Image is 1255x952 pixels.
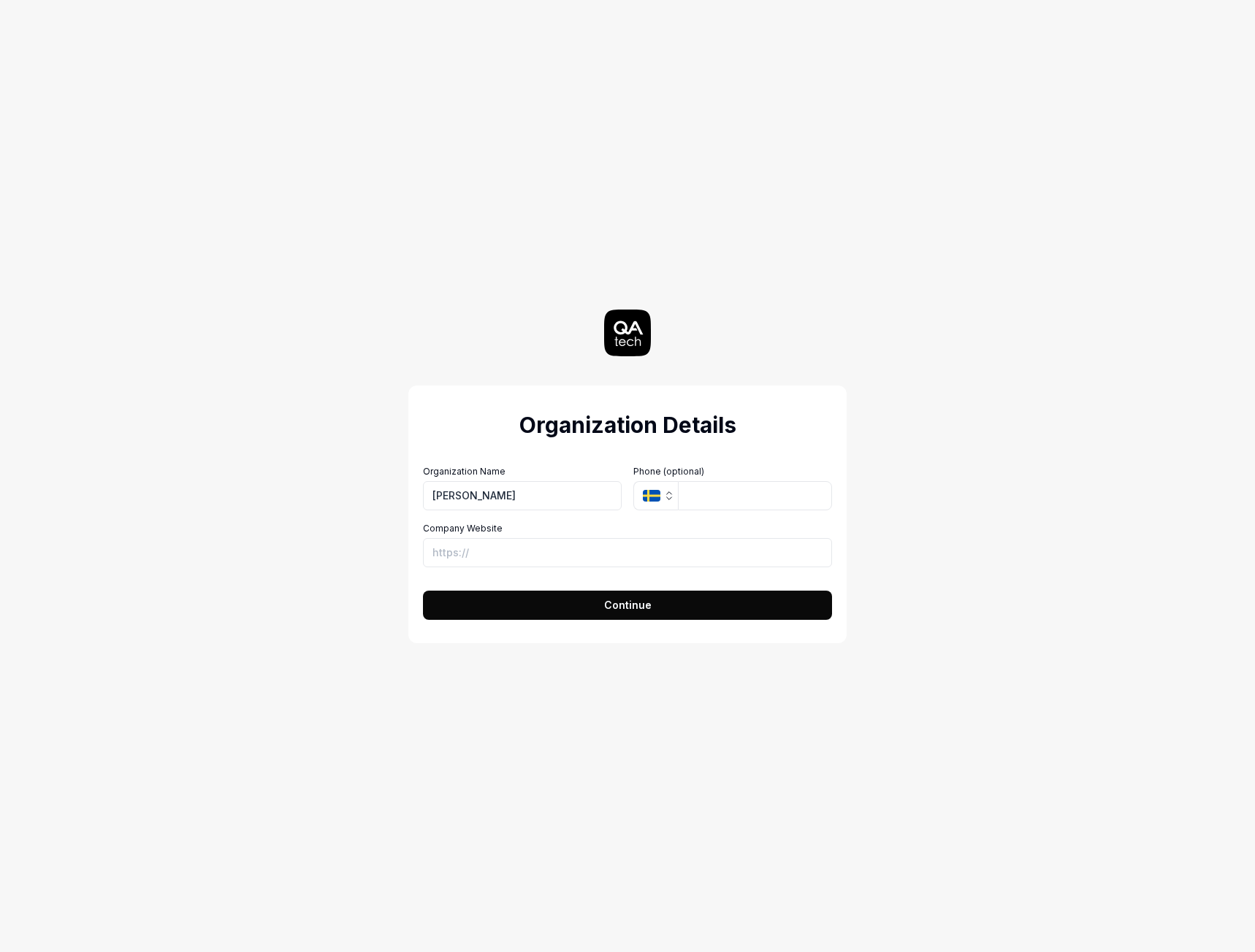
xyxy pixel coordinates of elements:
input: https:// [423,538,832,567]
label: Organization Name [423,465,622,478]
label: Phone (optional) [633,465,832,478]
h2: Organization Details [423,409,832,442]
label: Company Website [423,522,832,535]
span: Continue [604,597,652,613]
button: Continue [423,591,832,620]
